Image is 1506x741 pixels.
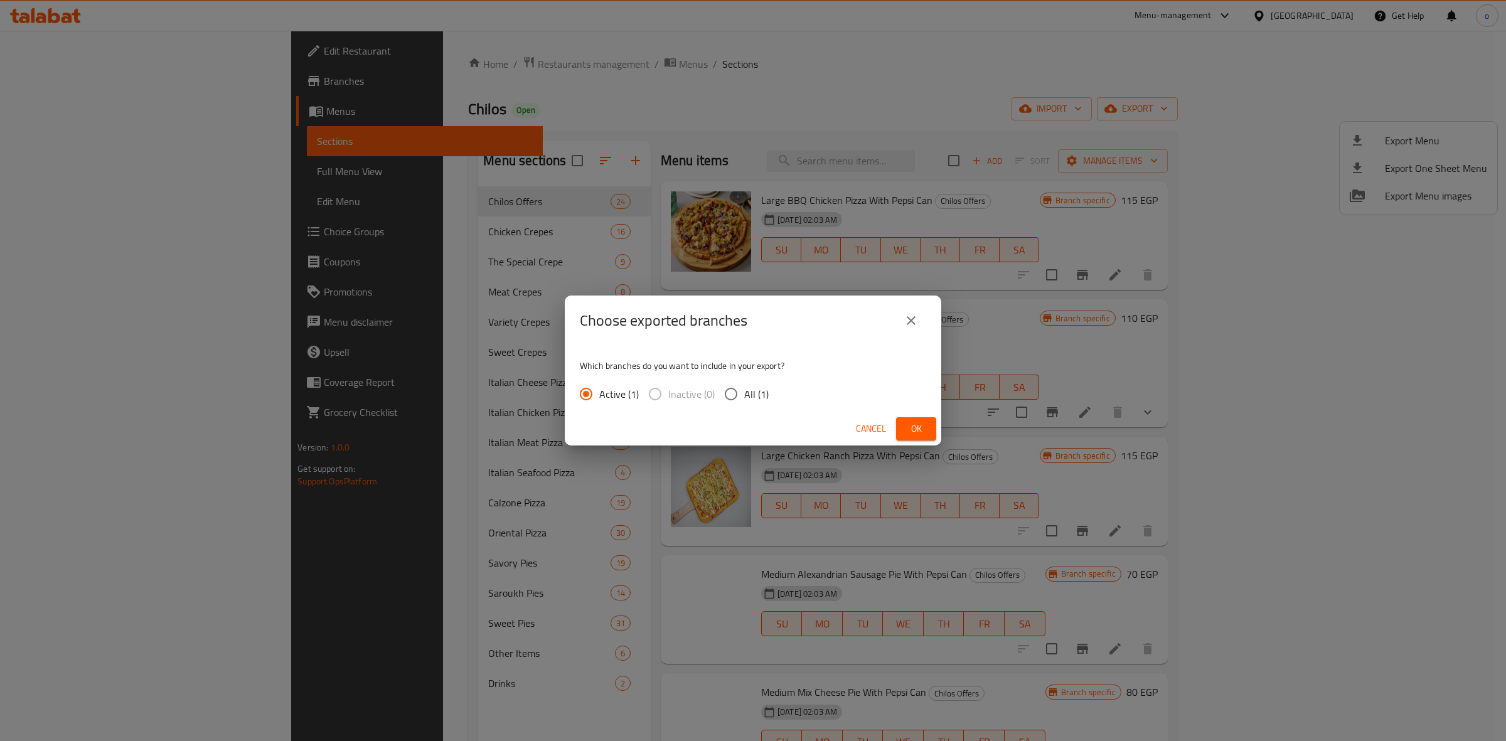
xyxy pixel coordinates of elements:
[896,417,936,440] button: Ok
[896,306,926,336] button: close
[906,421,926,437] span: Ok
[599,386,639,402] span: Active (1)
[668,386,715,402] span: Inactive (0)
[851,417,891,440] button: Cancel
[580,311,747,331] h2: Choose exported branches
[856,421,886,437] span: Cancel
[744,386,769,402] span: All (1)
[580,360,926,372] p: Which branches do you want to include in your export?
